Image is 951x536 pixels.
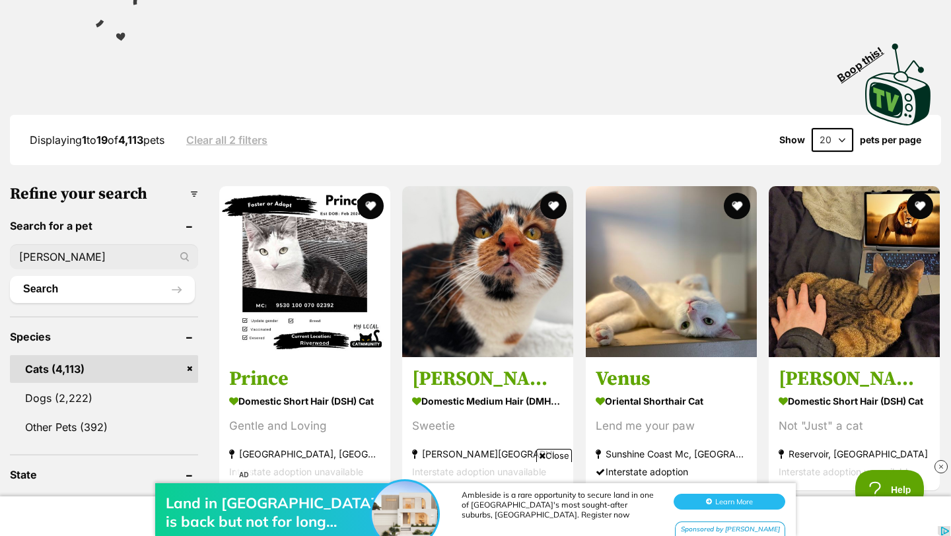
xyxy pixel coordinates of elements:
[779,391,930,411] strong: Domestic Short Hair (DSH) Cat
[675,65,785,81] div: Sponsored by [PERSON_NAME]
[907,193,933,219] button: favourite
[586,186,757,357] img: Venus - Oriental Shorthair Cat
[10,244,198,269] input: Toby
[462,33,660,63] div: Ambleside is a rare opportunity to secure land in one of [GEOGRAPHIC_DATA]'s most sought-after su...
[412,391,563,411] strong: Domestic Medium Hair (DMH) Cat
[118,133,143,147] strong: 4,113
[596,417,747,435] div: Lend me your paw
[229,417,380,435] div: Gentle and Loving
[219,186,390,357] img: Prince - Domestic Short Hair (DSH) Cat
[596,445,747,463] strong: Sunshine Coast Mc, [GEOGRAPHIC_DATA]
[219,356,390,490] a: Prince Domestic Short Hair (DSH) Cat Gentle and Loving [GEOGRAPHIC_DATA], [GEOGRAPHIC_DATA] Inter...
[779,135,805,145] span: Show
[372,24,438,90] img: Land in Point Cook is back but not for long enquire now
[10,355,198,383] a: Cats (4,113)
[540,193,567,219] button: favourite
[586,356,757,490] a: Venus Oriental Shorthair Cat Lend me your paw Sunshine Coast Mc, [GEOGRAPHIC_DATA] Interstate ado...
[412,366,563,391] h3: [PERSON_NAME]
[769,186,940,357] img: Sasha - Domestic Short Hair (DSH) Cat
[769,356,940,490] a: [PERSON_NAME] Domestic Short Hair (DSH) Cat Not "Just" a cat Reservoir, [GEOGRAPHIC_DATA] Interst...
[536,449,572,462] span: Close
[229,445,380,463] strong: [GEOGRAPHIC_DATA], [GEOGRAPHIC_DATA]
[96,133,108,147] strong: 19
[10,276,195,302] button: Search
[10,413,198,441] a: Other Pets (392)
[865,32,931,128] a: Boop this!
[166,37,377,74] div: Land in [GEOGRAPHIC_DATA] is back but not for long enquire now
[357,193,383,219] button: favourite
[412,417,563,435] div: Sweetie
[779,366,930,391] h3: [PERSON_NAME]
[10,331,198,343] header: Species
[229,366,380,391] h3: Prince
[30,133,164,147] span: Displaying to of pets
[10,185,198,203] h3: Refine your search
[779,417,930,435] div: Not "Just" a cat
[723,193,750,219] button: favourite
[229,391,380,411] strong: Domestic Short Hair (DSH) Cat
[865,44,931,125] img: PetRescue TV logo
[934,460,948,473] img: close_rtb.svg
[402,186,573,357] img: Mae - Domestic Medium Hair (DMH) Cat
[10,220,198,232] header: Search for a pet
[186,134,267,146] a: Clear all 2 filters
[860,135,921,145] label: pets per page
[674,37,785,53] button: Learn More
[82,133,87,147] strong: 1
[596,366,747,391] h3: Venus
[835,36,896,84] span: Boop this!
[402,356,573,490] a: [PERSON_NAME] Domestic Medium Hair (DMH) Cat Sweetie [PERSON_NAME][GEOGRAPHIC_DATA] Interstate ad...
[412,445,563,463] strong: [PERSON_NAME][GEOGRAPHIC_DATA]
[10,384,198,412] a: Dogs (2,222)
[596,391,747,411] strong: Oriental Shorthair Cat
[779,445,930,463] strong: Reservoir, [GEOGRAPHIC_DATA]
